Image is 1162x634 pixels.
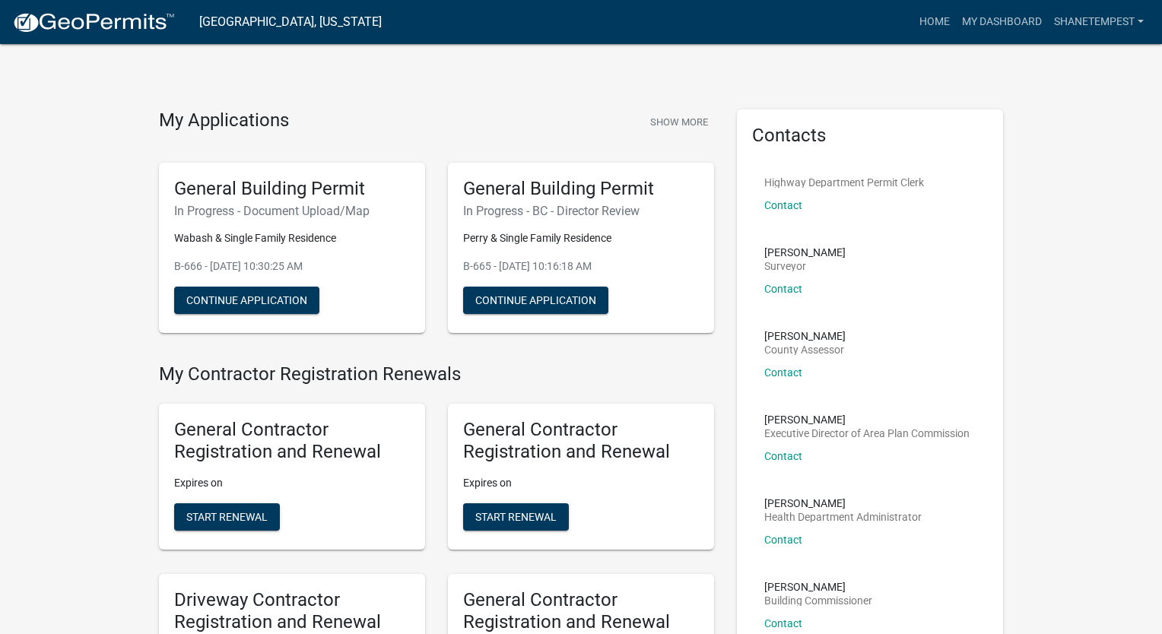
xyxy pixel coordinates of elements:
[475,510,557,522] span: Start Renewal
[644,109,714,135] button: Show More
[174,475,410,491] p: Expires on
[764,414,970,425] p: [PERSON_NAME]
[463,204,699,218] h6: In Progress - BC - Director Review
[764,177,924,188] p: Highway Department Permit Clerk
[463,258,699,274] p: B-665 - [DATE] 10:16:18 AM
[764,512,922,522] p: Health Department Administrator
[764,582,872,592] p: [PERSON_NAME]
[764,617,802,629] a: Contact
[764,199,802,211] a: Contact
[463,503,569,531] button: Start Renewal
[463,178,699,200] h5: General Building Permit
[174,258,410,274] p: B-666 - [DATE] 10:30:25 AM
[174,419,410,463] h5: General Contractor Registration and Renewal
[463,287,608,314] button: Continue Application
[764,534,802,546] a: Contact
[764,498,922,509] p: [PERSON_NAME]
[159,363,714,385] h4: My Contractor Registration Renewals
[764,261,846,271] p: Surveyor
[463,589,699,633] h5: General Contractor Registration and Renewal
[764,247,846,258] p: [PERSON_NAME]
[174,204,410,218] h6: In Progress - Document Upload/Map
[764,344,846,355] p: County Assessor
[956,8,1048,36] a: My Dashboard
[752,125,988,147] h5: Contacts
[1048,8,1150,36] a: shanetempest
[913,8,956,36] a: Home
[463,419,699,463] h5: General Contractor Registration and Renewal
[764,331,846,341] p: [PERSON_NAME]
[174,178,410,200] h5: General Building Permit
[174,503,280,531] button: Start Renewal
[174,589,410,633] h5: Driveway Contractor Registration and Renewal
[174,230,410,246] p: Wabash & Single Family Residence
[463,230,699,246] p: Perry & Single Family Residence
[764,366,802,379] a: Contact
[764,450,802,462] a: Contact
[764,428,970,439] p: Executive Director of Area Plan Commission
[463,475,699,491] p: Expires on
[174,287,319,314] button: Continue Application
[186,510,268,522] span: Start Renewal
[159,109,289,132] h4: My Applications
[764,595,872,606] p: Building Commissioner
[764,283,802,295] a: Contact
[199,9,382,35] a: [GEOGRAPHIC_DATA], [US_STATE]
